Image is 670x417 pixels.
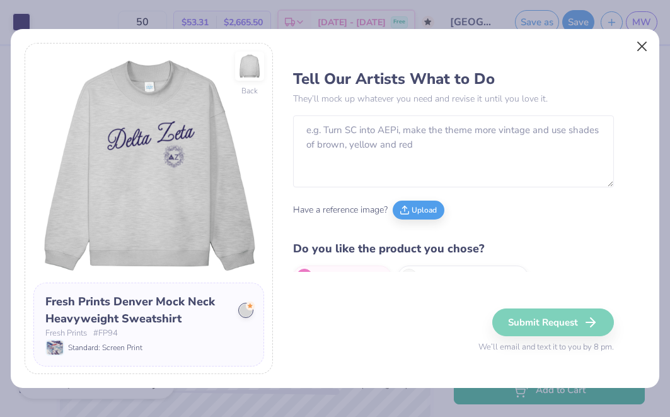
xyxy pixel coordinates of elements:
span: Have a reference image? [293,203,388,216]
span: Standard: Screen Print [68,342,142,353]
button: Close [630,34,654,58]
button: Upload [393,201,444,220]
h3: Tell Our Artists What to Do [293,69,613,88]
label: Yes, leave it as is [293,266,391,288]
span: Fresh Prints [45,327,87,340]
div: Back [241,85,258,97]
span: We’ll email and text it to you by 8 pm. [478,341,614,354]
h4: Do you like the product you chose? [293,240,613,258]
span: # FP94 [93,327,118,340]
p: They’ll mock up whatever you need and revise it until you love it. [293,92,613,105]
img: Back [237,54,262,79]
div: Fresh Prints Denver Mock Neck Heavyweight Sweatshirt [45,293,229,327]
label: Recommend alternatives [398,266,528,288]
img: Standard: Screen Print [47,341,63,355]
img: Front [33,52,264,283]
